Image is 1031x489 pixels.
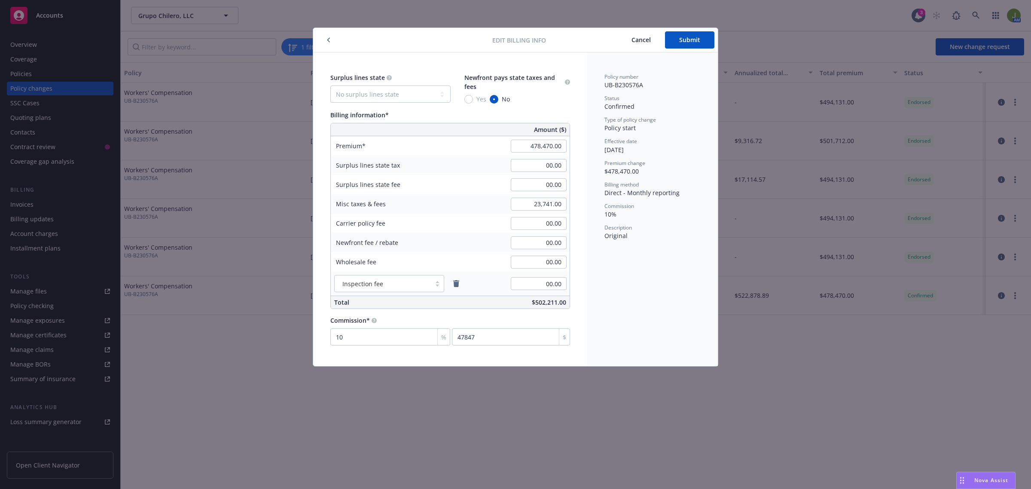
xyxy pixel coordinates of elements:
span: Policy start [604,124,636,132]
span: Inspection fee [342,279,383,288]
span: Surplus lines state fee [336,180,400,189]
span: Total [334,298,349,306]
span: Policy number [604,73,638,80]
span: UB-B230576A [604,81,643,89]
input: 0.00 [511,178,567,191]
span: Inspection fee [339,279,427,288]
span: Edit billing info [492,36,546,45]
input: 0.00 [511,159,567,172]
span: Effective date [604,138,637,145]
input: 0.00 [511,217,567,230]
a: remove [451,278,461,289]
button: Nova Assist [956,472,1016,489]
span: Wholesale fee [336,258,376,266]
span: Commission [604,202,634,210]
input: 0.00 [511,256,567,269]
span: Nova Assist [974,477,1008,484]
span: Yes [476,95,486,104]
span: Billing information* [330,111,389,119]
input: 0.00 [511,236,567,249]
span: Type of policy change [604,116,656,123]
span: % [441,333,446,342]
div: Drag to move [957,472,967,489]
input: 0.00 [511,277,567,290]
span: Submit [679,36,700,44]
span: Commission* [330,316,370,324]
span: Cancel [631,36,651,44]
span: Amount ($) [534,125,566,134]
span: Surplus lines state [330,73,385,82]
span: $478,470.00 [604,167,639,175]
input: No [490,95,498,104]
span: Original [604,232,628,240]
span: Direct - Monthly reporting [604,189,680,197]
span: Premium [336,142,366,150]
span: Surplus lines state tax [336,161,400,169]
span: Status [604,95,619,102]
input: Yes [464,95,473,104]
input: 0.00 [511,140,567,153]
span: Description [604,224,632,231]
input: 0.00 [511,198,567,211]
span: 10% [604,210,616,218]
span: Billing method [604,181,639,188]
span: Misc taxes & fees [336,200,386,208]
span: No [502,95,510,104]
span: Premium change [604,159,645,167]
span: $502,211.00 [532,298,566,306]
span: Carrier policy fee [336,219,385,227]
span: $ [563,333,566,342]
span: Newfront pays state taxes and fees [464,73,555,91]
span: Newfront fee / rebate [336,238,398,247]
span: Confirmed [604,102,634,110]
button: Submit [665,31,714,49]
span: [DATE] [604,146,624,154]
button: Cancel [617,31,665,49]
